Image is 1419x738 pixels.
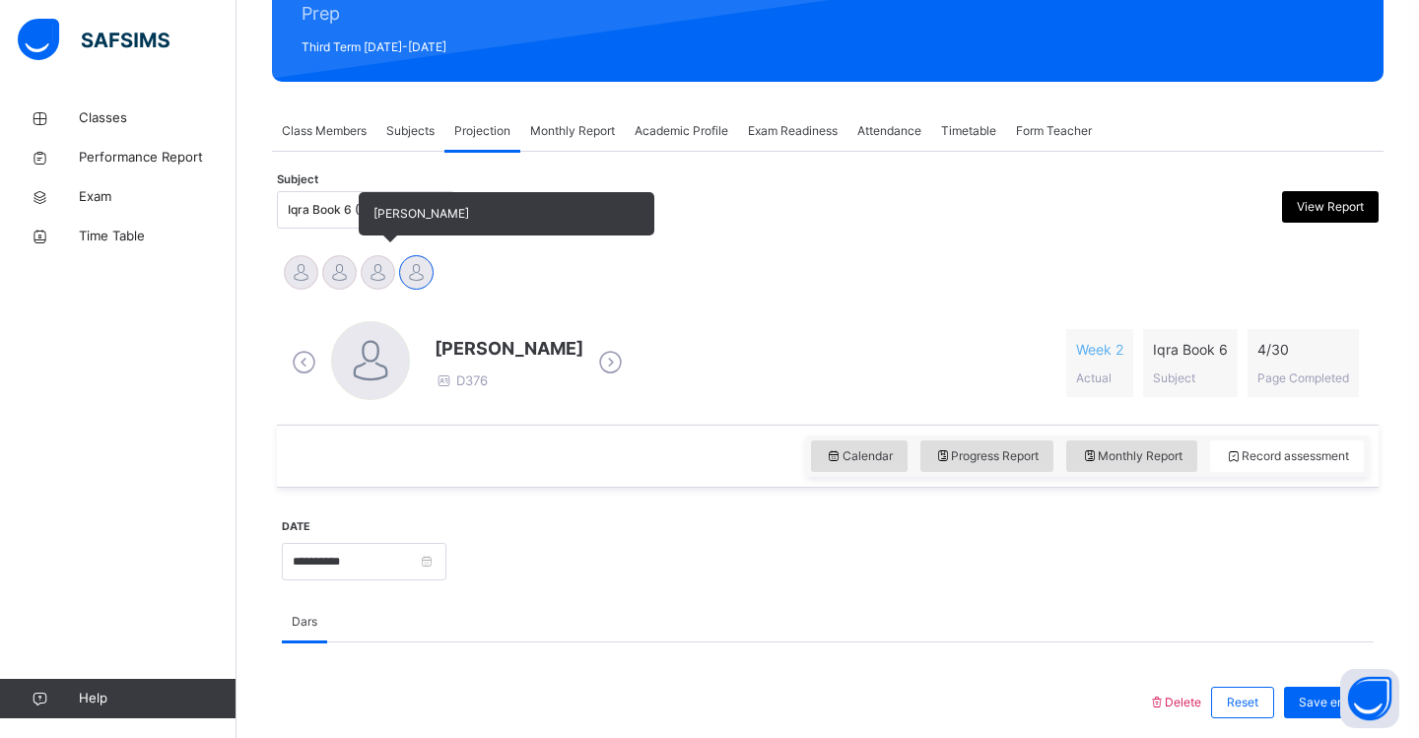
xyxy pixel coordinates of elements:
span: Class Members [282,122,367,140]
span: Page Completed [1257,370,1349,385]
span: View Report [1297,198,1364,216]
span: Exam [79,187,236,207]
span: Projection [454,122,510,140]
span: Exam Readiness [748,122,838,140]
span: 4 / 30 [1257,339,1349,360]
span: [PERSON_NAME] [435,335,583,362]
span: Reset [1227,694,1258,711]
span: Form Teacher [1016,122,1092,140]
span: Dars [292,613,317,631]
span: Actual [1076,370,1112,385]
span: Attendance [857,122,921,140]
span: Record assessment [1225,447,1349,465]
span: Subject [1153,370,1195,385]
span: Performance Report [79,148,236,168]
img: safsims [18,19,169,60]
span: Subjects [386,122,435,140]
label: Date [282,519,310,535]
span: Time Table [79,227,236,246]
span: Subject [277,171,318,188]
span: Calendar [826,447,893,465]
span: Save entry [1299,694,1359,711]
span: Timetable [941,122,996,140]
span: Monthly Report [530,122,615,140]
span: Academic Profile [635,122,728,140]
div: Iqra Book 6 (006) [288,201,418,219]
span: Iqra Book 6 [1153,339,1228,360]
button: Open asap [1340,669,1399,728]
span: Help [79,689,236,708]
span: Week 2 [1076,339,1123,360]
span: D376 [435,372,488,388]
span: Delete [1148,695,1201,709]
span: Progress Report [935,447,1040,465]
span: [PERSON_NAME] [373,206,469,221]
span: Classes [79,108,236,128]
span: Monthly Report [1081,447,1182,465]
